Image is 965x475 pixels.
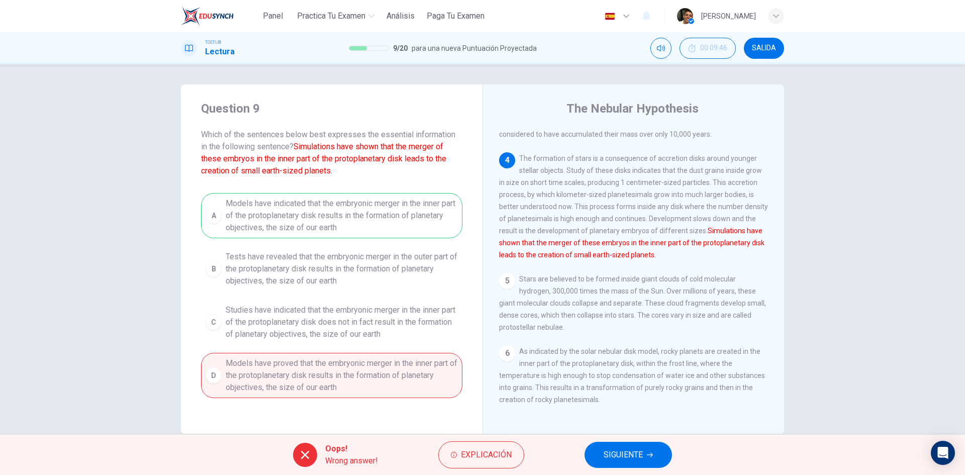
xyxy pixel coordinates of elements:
[427,10,485,22] span: Paga Tu Examen
[325,455,378,467] span: Wrong answer!
[461,448,512,462] span: Explicación
[412,42,537,54] span: para una nueva Puntuación Proyectada
[181,6,234,26] img: EduSynch logo
[752,44,776,52] span: SALIDA
[201,129,462,177] span: Which of the sentences below best expresses the essential information in the following sentence?
[604,448,643,462] span: SIGUIENTE
[680,38,736,59] div: Ocultar
[744,38,784,59] button: SALIDA
[257,7,289,25] button: Panel
[382,7,419,25] button: Análisis
[205,39,221,46] span: TOEFL®
[499,273,515,289] div: 5
[263,10,283,22] span: Panel
[423,7,489,25] button: Paga Tu Examen
[680,38,736,59] button: 00:09:46
[181,6,257,26] a: EduSynch logo
[325,443,378,455] span: Oops!
[931,441,955,465] div: Open Intercom Messenger
[499,154,768,259] span: The formation of stars is a consequence of accretion disks around younger stellar objects. Study ...
[604,13,616,20] img: es
[499,347,765,404] span: As indicated by the solar nebular disk model, rocky planets are created in the inner part of the ...
[201,142,446,175] font: Simulations have shown that the merger of these embryos in the inner part of the protoplanetary d...
[205,46,235,58] h1: Lectura
[677,8,693,24] img: Profile picture
[293,7,378,25] button: Practica tu examen
[438,441,524,468] button: Explicación
[701,10,756,22] div: [PERSON_NAME]
[499,227,764,259] font: Simulations have shown that the merger of these embryos in the inner part of the protoplanetary d...
[387,10,415,22] span: Análisis
[393,42,408,54] span: 9 / 20
[650,38,671,59] div: Silenciar
[201,101,462,117] h4: Question 9
[585,442,672,468] button: SIGUIENTE
[297,10,365,22] span: Practica tu examen
[700,44,727,52] span: 00:09:46
[499,345,515,361] div: 6
[499,275,766,331] span: Stars are believed to be formed inside giant clouds of cold molecular hydrogen, 300,000 times the...
[499,152,515,168] div: 4
[566,101,699,117] h4: The Nebular Hypothesis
